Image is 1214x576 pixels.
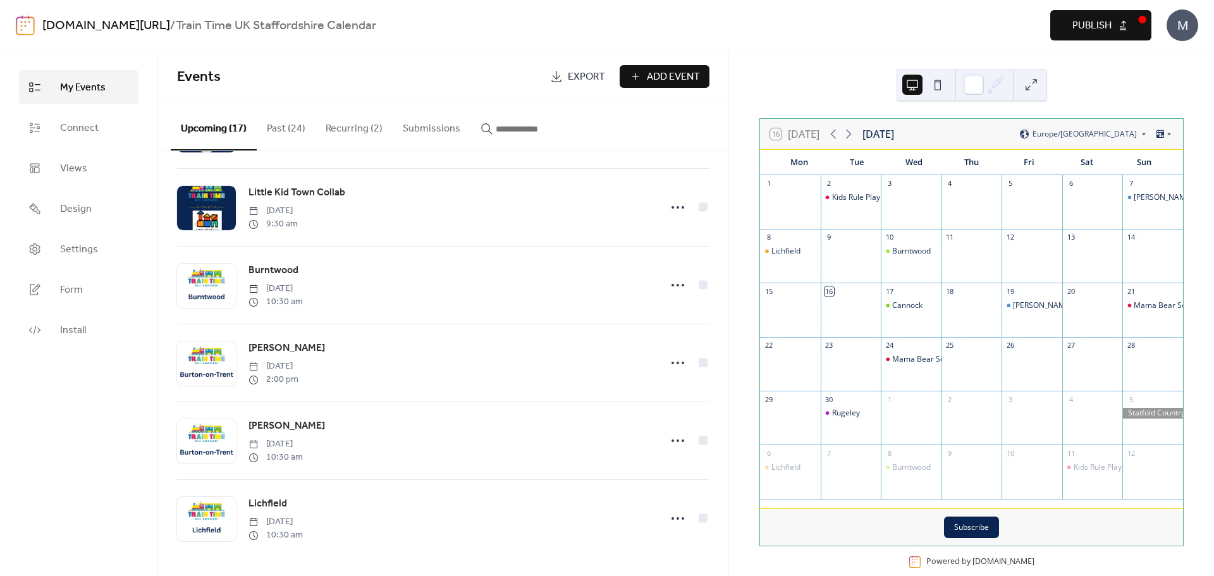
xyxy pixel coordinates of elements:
[825,448,834,458] div: 7
[1167,9,1198,41] div: M
[1062,462,1123,473] div: Kids Rule Play Cafe & Train Time UK
[1005,341,1015,350] div: 26
[945,233,955,242] div: 11
[257,102,316,149] button: Past (24)
[1066,341,1076,350] div: 27
[1066,448,1076,458] div: 11
[885,286,894,296] div: 17
[825,341,834,350] div: 23
[944,517,999,538] button: Subscribe
[1033,130,1137,138] span: Europe/[GEOGRAPHIC_DATA]
[1115,150,1173,175] div: Sun
[1126,179,1136,188] div: 7
[60,80,106,95] span: My Events
[248,496,287,512] a: Lichfield
[1122,408,1183,419] div: Statfold Country Park
[892,354,1015,365] div: Mama Bear Soft Play Collaboration
[764,395,773,404] div: 29
[248,262,298,279] a: Burntwood
[1005,448,1015,458] div: 10
[19,273,138,307] a: Form
[1126,448,1136,458] div: 12
[60,242,98,257] span: Settings
[248,185,345,201] a: Little Kid Town Collab
[248,282,303,295] span: [DATE]
[248,529,303,542] span: 10:30 am
[568,70,605,85] span: Export
[1126,233,1136,242] div: 14
[945,395,955,404] div: 2
[60,121,99,136] span: Connect
[1074,462,1199,473] div: Kids Rule Play Cafe & Train Time UK
[316,102,393,149] button: Recurring (2)
[764,286,773,296] div: 15
[821,192,881,203] div: Kids Rule Play Cafe & Train Time UK
[885,341,894,350] div: 24
[248,515,303,529] span: [DATE]
[760,246,821,257] div: Lichfield
[248,451,303,464] span: 10:30 am
[19,111,138,145] a: Connect
[926,556,1034,567] div: Powered by
[943,150,1000,175] div: Thu
[42,14,170,38] a: [DOMAIN_NAME][URL]
[60,161,87,176] span: Views
[881,246,941,257] div: Burntwood
[825,395,834,404] div: 30
[1066,233,1076,242] div: 13
[885,448,894,458] div: 8
[248,185,345,200] span: Little Kid Town Collab
[176,14,376,38] b: Train Time UK Staffordshire Calendar
[393,102,470,149] button: Submissions
[1058,150,1115,175] div: Sat
[248,340,325,357] a: [PERSON_NAME]
[248,418,325,434] a: [PERSON_NAME]
[825,179,834,188] div: 2
[1126,286,1136,296] div: 21
[885,395,894,404] div: 1
[972,556,1034,567] a: [DOMAIN_NAME]
[1066,395,1076,404] div: 4
[821,408,881,419] div: Rugeley
[248,373,298,386] span: 2:00 pm
[19,70,138,104] a: My Events
[1066,286,1076,296] div: 20
[1072,18,1112,34] span: Publish
[647,70,700,85] span: Add Event
[945,286,955,296] div: 18
[885,150,943,175] div: Wed
[892,246,931,257] div: Burntwood
[1050,10,1151,40] button: Publish
[1000,150,1058,175] div: Fri
[1134,192,1193,203] div: [PERSON_NAME]
[1013,300,1072,311] div: [PERSON_NAME]
[248,295,303,309] span: 10:30 am
[248,204,298,218] span: [DATE]
[248,360,298,373] span: [DATE]
[1002,300,1062,311] div: Burton
[60,202,92,217] span: Design
[620,65,709,88] button: Add Event
[1066,179,1076,188] div: 6
[764,448,773,458] div: 6
[885,179,894,188] div: 3
[177,63,221,91] span: Events
[248,419,325,434] span: [PERSON_NAME]
[832,408,860,419] div: Rugeley
[825,286,834,296] div: 16
[764,233,773,242] div: 8
[1122,192,1183,203] div: Burton
[945,341,955,350] div: 25
[60,283,83,298] span: Form
[1126,395,1136,404] div: 5
[1005,179,1015,188] div: 5
[1005,395,1015,404] div: 3
[770,150,828,175] div: Mon
[1122,300,1183,311] div: Mama Bear Soft Play Collaboration
[825,233,834,242] div: 9
[945,448,955,458] div: 9
[862,126,894,142] div: [DATE]
[16,15,35,35] img: logo
[760,462,821,473] div: Lichfield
